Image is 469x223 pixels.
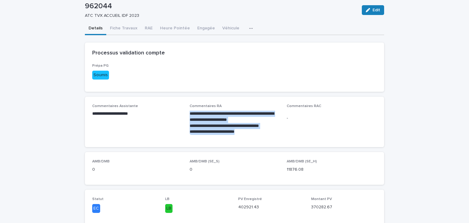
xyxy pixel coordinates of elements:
[311,197,332,201] span: Montant PV
[85,2,357,11] p: 962044
[92,204,100,213] div: EC
[92,71,109,80] div: Soumis
[287,104,321,108] span: Commentaires RAC
[238,204,304,210] p: 402921.43
[92,166,182,173] p: 0
[92,160,110,163] span: AMB/DMB
[311,204,377,210] p: 370282.67
[85,13,354,18] p: ATC TVX ACCUEIL IDF 2023
[287,115,377,121] p: -
[194,22,219,35] button: Engagée
[287,166,377,173] p: 11876.08
[92,50,165,57] h2: Processus validation compte
[92,64,109,68] span: Prépa PG
[362,5,384,15] button: Edit
[156,22,194,35] button: Heure Pointée
[190,160,220,163] span: AMB/DMB (SE_S)
[287,160,317,163] span: AMB/DMB (SE_H)
[219,22,243,35] button: Véhicule
[238,197,262,201] span: PV Enregistré
[85,22,106,35] button: Details
[165,204,173,213] div: LB
[373,8,380,12] span: Edit
[106,22,141,35] button: Fiche Travaux
[190,104,222,108] span: Commentaires RA
[92,197,104,201] span: Statut
[165,197,169,201] span: LB
[190,166,280,173] p: 0
[141,22,156,35] button: RAE
[92,104,138,108] span: Commentaires Assistante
